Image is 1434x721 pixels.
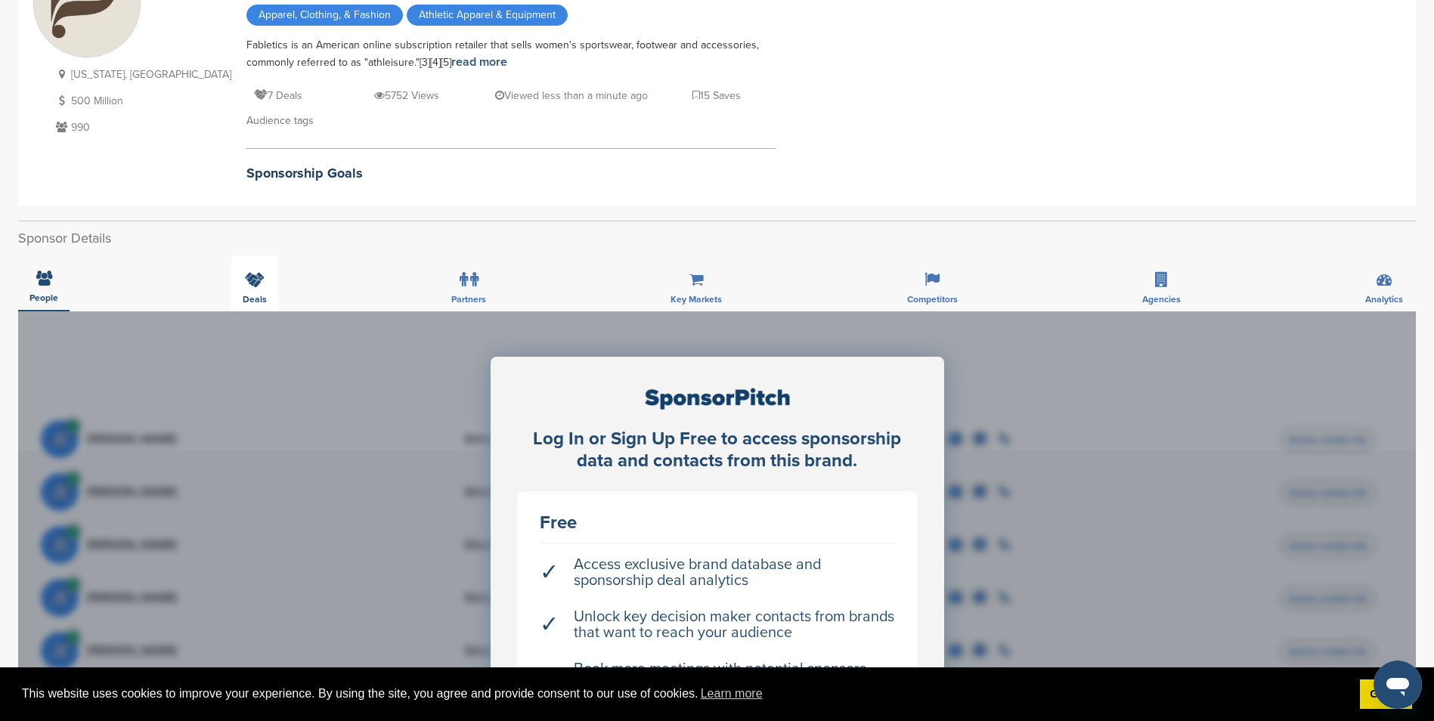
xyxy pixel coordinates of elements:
div: Free [540,514,895,532]
span: Analytics [1365,295,1403,304]
span: ✓ [540,617,559,633]
span: ✓ [540,565,559,580]
span: Deals [243,295,267,304]
h2: Sponsorship Goals [246,163,776,184]
p: 7 Deals [254,86,302,105]
span: Athletic Apparel & Equipment [407,5,568,26]
li: Access exclusive brand database and sponsorship deal analytics [540,549,895,596]
iframe: Button to launch messaging window [1374,661,1422,709]
p: [US_STATE], [GEOGRAPHIC_DATA] [52,65,231,84]
div: Audience tags [246,113,776,129]
p: 500 Million [52,91,231,110]
a: dismiss cookie message [1360,679,1412,710]
span: Apparel, Clothing, & Fashion [246,5,403,26]
h2: Sponsor Details [18,228,1416,249]
li: Book more meetings with potential sponsors than even before [540,654,895,701]
span: Agencies [1142,295,1181,304]
span: Competitors [907,295,958,304]
div: Log In or Sign Up Free to access sponsorship data and contacts from this brand. [517,429,918,472]
div: Fabletics is an American online subscription retailer that sells women's sportswear, footwear and... [246,37,776,71]
span: Partners [451,295,486,304]
p: Viewed less than a minute ago [495,86,648,105]
p: 5752 Views [374,86,439,105]
p: 990 [52,118,231,137]
span: This website uses cookies to improve your experience. By using the site, you agree and provide co... [22,682,1348,705]
a: learn more about cookies [698,682,765,705]
li: Unlock key decision maker contacts from brands that want to reach your audience [540,602,895,648]
a: read more [451,54,507,70]
p: 15 Saves [692,86,741,105]
span: People [29,293,58,302]
span: Key Markets [671,295,722,304]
